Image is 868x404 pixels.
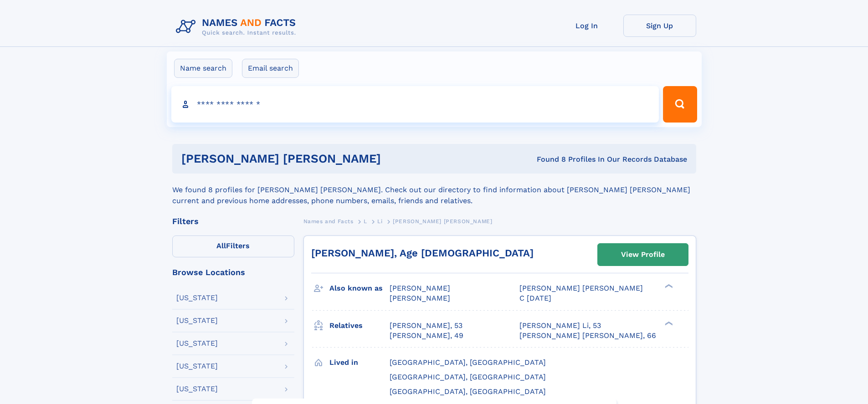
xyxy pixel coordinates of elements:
div: Found 8 Profiles In Our Records Database [459,154,687,164]
span: [GEOGRAPHIC_DATA], [GEOGRAPHIC_DATA] [390,358,546,367]
span: [PERSON_NAME] [390,284,450,292]
label: Name search [174,59,232,78]
span: [PERSON_NAME] [390,294,450,302]
div: Browse Locations [172,268,294,276]
h3: Also known as [329,281,390,296]
div: ❯ [663,283,673,289]
div: View Profile [621,244,665,265]
span: Li [377,218,382,225]
div: [US_STATE] [176,317,218,324]
div: [US_STATE] [176,385,218,393]
a: [PERSON_NAME], 53 [390,321,462,331]
a: [PERSON_NAME], Age [DEMOGRAPHIC_DATA] [311,247,534,259]
div: [US_STATE] [176,340,218,347]
h1: [PERSON_NAME] [PERSON_NAME] [181,153,459,164]
h3: Lived in [329,355,390,370]
span: All [216,241,226,250]
h3: Relatives [329,318,390,333]
a: [PERSON_NAME] [PERSON_NAME], 66 [519,331,656,341]
a: Sign Up [623,15,696,37]
div: Filters [172,217,294,225]
a: Names and Facts [303,215,354,227]
div: [US_STATE] [176,294,218,302]
button: Search Button [663,86,697,123]
span: [GEOGRAPHIC_DATA], [GEOGRAPHIC_DATA] [390,373,546,381]
span: L [364,218,367,225]
a: L [364,215,367,227]
a: Li [377,215,382,227]
input: search input [171,86,659,123]
label: Filters [172,235,294,257]
label: Email search [242,59,299,78]
span: [PERSON_NAME] [PERSON_NAME] [519,284,643,292]
span: [PERSON_NAME] [PERSON_NAME] [393,218,492,225]
img: Logo Names and Facts [172,15,303,39]
a: Log In [550,15,623,37]
span: C [DATE] [519,294,551,302]
a: [PERSON_NAME], 49 [390,331,463,341]
a: View Profile [598,244,688,266]
div: [US_STATE] [176,363,218,370]
div: We found 8 profiles for [PERSON_NAME] [PERSON_NAME]. Check out our directory to find information ... [172,174,696,206]
a: [PERSON_NAME] Li, 53 [519,321,601,331]
div: ❯ [663,320,673,326]
span: [GEOGRAPHIC_DATA], [GEOGRAPHIC_DATA] [390,387,546,396]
